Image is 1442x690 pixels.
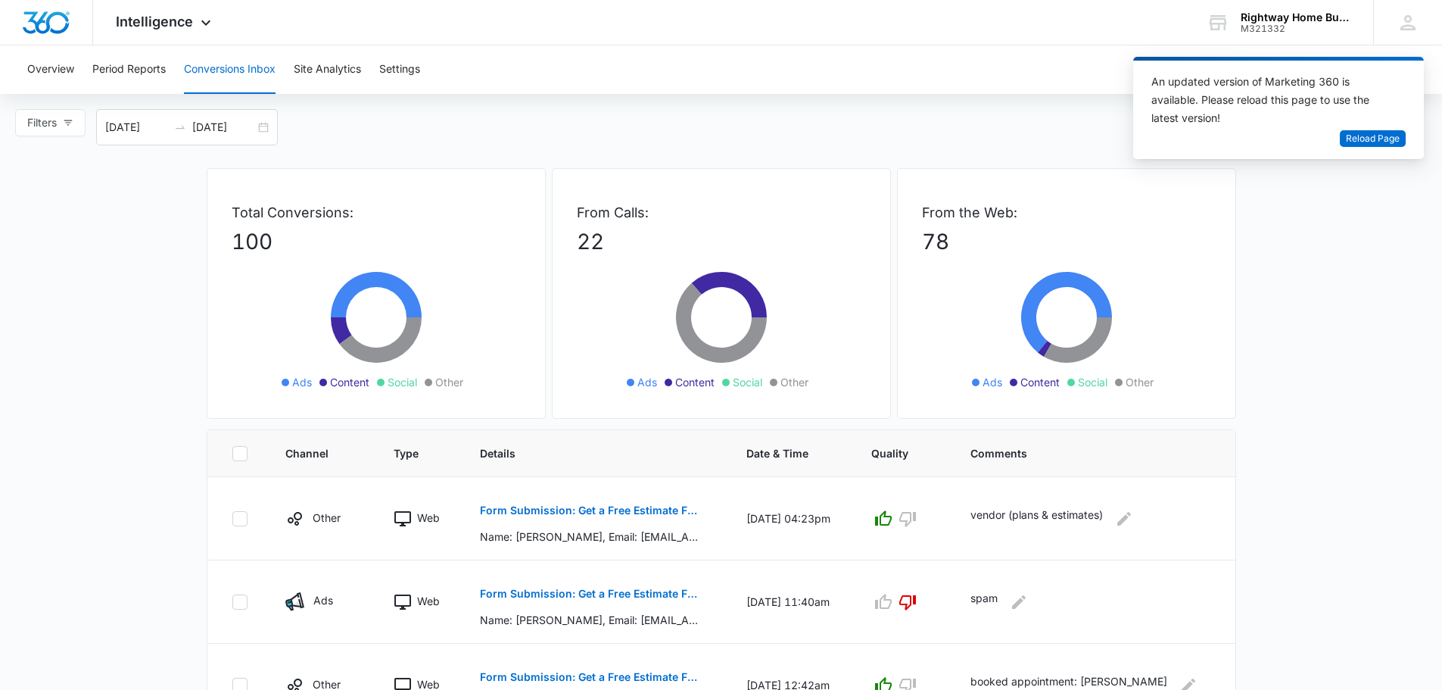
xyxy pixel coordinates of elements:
span: Type [394,445,422,461]
p: Web [417,593,440,609]
div: account id [1241,23,1351,34]
span: Comments [970,445,1189,461]
span: Social [1078,374,1107,390]
p: Form Submission: Get a Free Estimate Form - NEW [DATE] [480,672,700,682]
button: Overview [27,45,74,94]
span: Filters [27,114,57,131]
span: to [174,121,186,133]
span: Ads [637,374,657,390]
p: 78 [922,226,1211,258]
button: Form Submission: Get a Free Estimate Form - NEW [DATE] [480,576,700,612]
p: Form Submission: Get a Free Estimate Form - NEW [DATE] [480,505,700,516]
span: Other [1126,374,1154,390]
p: Form Submission: Get a Free Estimate Form - NEW [DATE] [480,589,700,599]
span: Content [1020,374,1060,390]
p: Other [313,510,341,526]
td: [DATE] 11:40am [728,560,853,644]
div: An updated version of Marketing 360 is available. Please reload this page to use the latest version! [1151,73,1387,127]
p: Name: [PERSON_NAME], Email: [EMAIL_ADDRESS][DOMAIN_NAME], Phone: [PHONE_NUMBER], Zip Code: 37363,... [480,612,700,628]
span: Social [733,374,762,390]
span: Content [675,374,715,390]
p: spam [970,590,998,614]
span: Other [780,374,808,390]
span: Other [435,374,463,390]
button: Site Analytics [294,45,361,94]
button: Period Reports [92,45,166,94]
div: account name [1241,11,1351,23]
td: [DATE] 04:23pm [728,477,853,560]
button: Form Submission: Get a Free Estimate Form - NEW [DATE] [480,492,700,529]
button: Settings [379,45,420,94]
p: From Calls: [577,202,866,223]
input: End date [192,119,255,136]
button: Edit Comments [1007,590,1031,614]
span: Ads [983,374,1002,390]
p: Web [417,510,440,526]
span: Intelligence [116,14,193,30]
p: From the Web: [922,202,1211,223]
span: Quality [871,445,912,461]
p: vendor (plans & estimates) [970,507,1103,531]
input: Start date [105,119,168,136]
p: 100 [232,226,521,258]
button: Conversions Inbox [184,45,276,94]
span: swap-right [174,121,186,133]
button: Filters [15,109,86,136]
p: Name: [PERSON_NAME], Email: [EMAIL_ADDRESS][DOMAIN_NAME], Phone: [PHONE_NUMBER], Zip Code: 94304,... [480,529,700,545]
span: Social [388,374,417,390]
span: Ads [292,374,312,390]
span: Date & Time [746,445,813,461]
span: Reload Page [1346,132,1400,146]
p: 22 [577,226,866,258]
span: Content [330,374,369,390]
span: Channel [285,445,335,461]
button: Edit Comments [1112,507,1136,531]
span: Details [480,445,688,461]
button: Reload Page [1340,130,1406,148]
p: Ads [313,592,333,608]
p: Total Conversions: [232,202,521,223]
